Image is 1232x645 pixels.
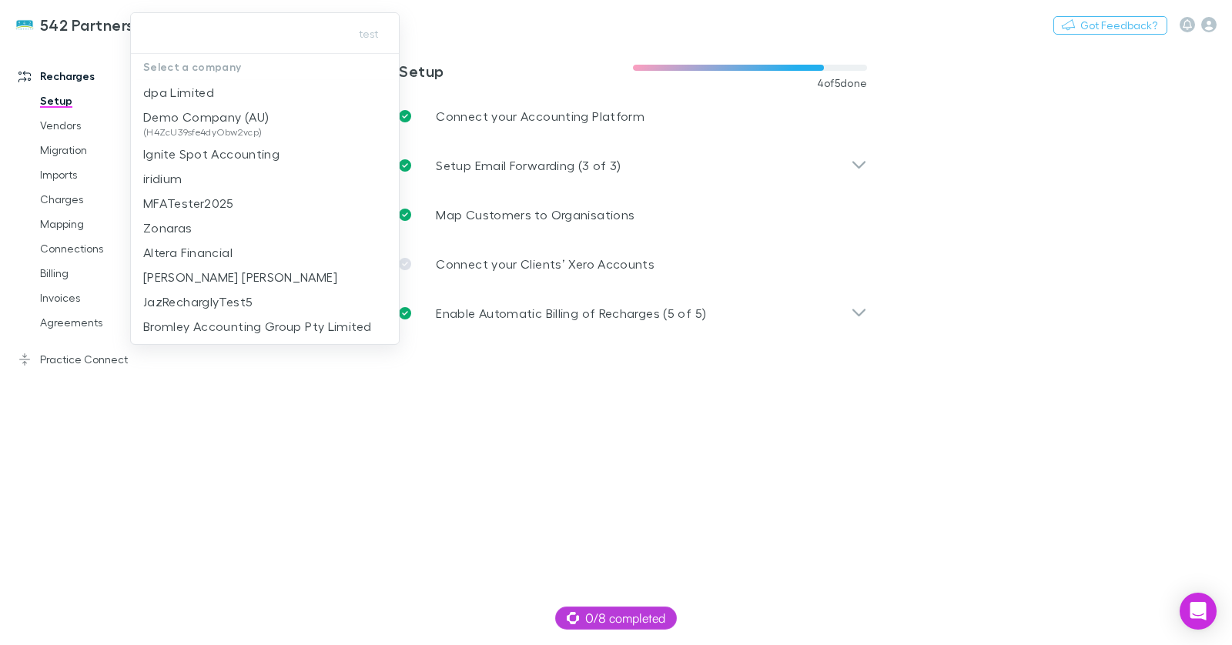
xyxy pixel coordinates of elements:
[143,83,214,102] p: dpa Limited
[143,169,182,188] p: iridium
[1180,593,1217,630] div: Open Intercom Messenger
[143,194,234,212] p: MFATester2025
[143,243,233,262] p: Altera Financial
[131,54,399,80] p: Select a company
[343,25,393,43] button: test
[143,145,280,163] p: Ignite Spot Accounting
[143,268,337,286] p: [PERSON_NAME] [PERSON_NAME]
[359,25,378,43] span: test
[143,317,371,336] p: Bromley Accounting Group Pty Limited
[143,108,269,126] p: Demo Company (AU)
[143,292,253,311] p: JazRecharglyTest5
[143,126,269,139] span: (H4ZcU39sfe4dyObw2vcp)
[143,219,192,237] p: Zonaras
